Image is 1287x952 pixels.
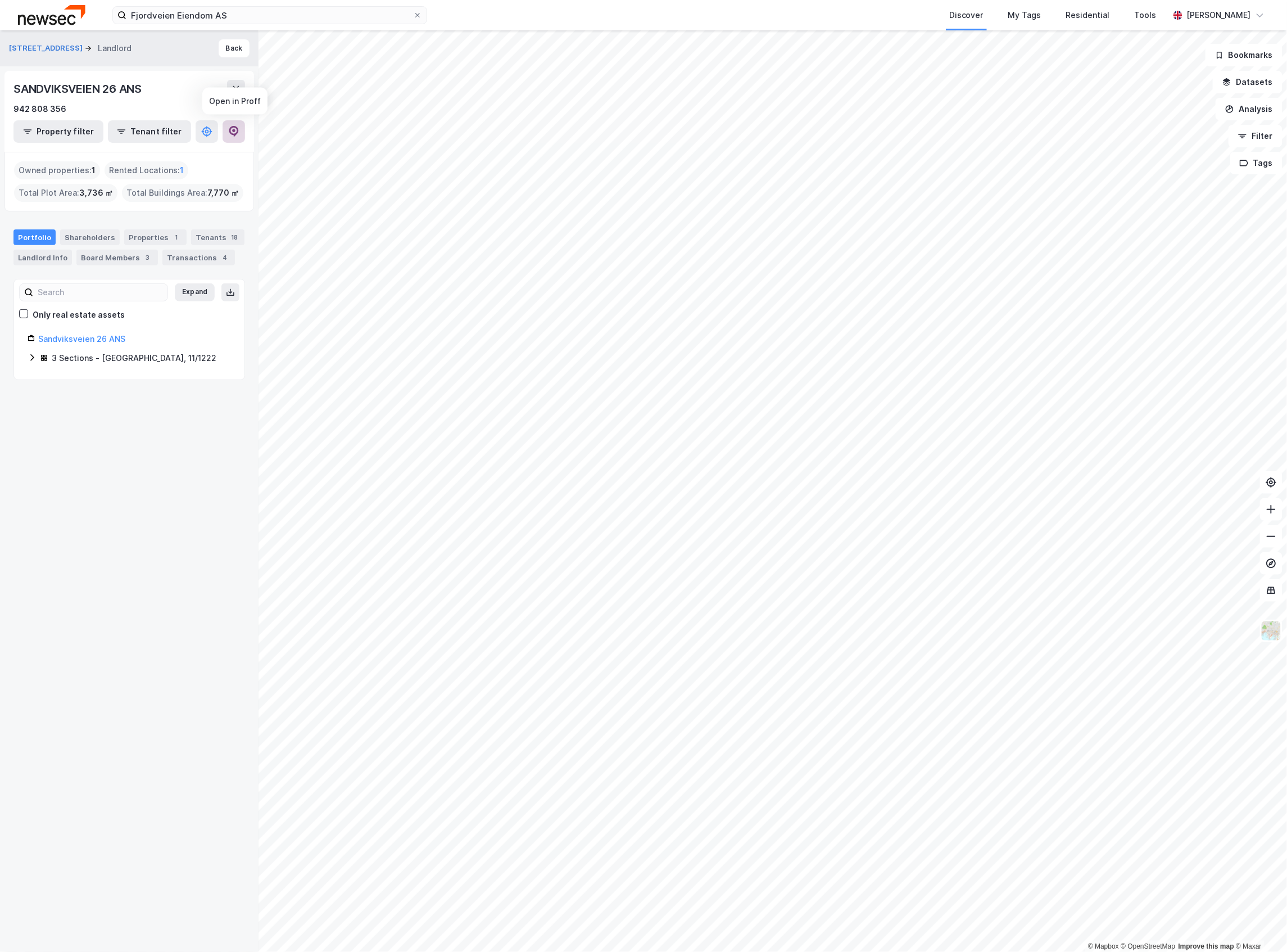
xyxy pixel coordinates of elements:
[1231,898,1287,952] div: Kontrollprogram for chat
[9,43,85,54] button: [STREET_ADDRESS]
[52,351,216,365] div: 3 Sections - [GEOGRAPHIC_DATA], 11/1222
[142,252,153,263] div: 3
[1206,44,1283,66] button: Bookmarks
[60,229,120,245] div: Shareholders
[1229,125,1283,147] button: Filter
[1179,942,1234,950] a: Improve this map
[33,308,125,322] div: Only real estate assets
[1213,71,1283,93] button: Datasets
[1066,8,1110,22] div: Residential
[105,161,188,179] div: Rented Locations :
[191,229,244,245] div: Tenants
[1216,98,1283,120] button: Analysis
[13,250,72,265] div: Landlord Info
[219,252,230,263] div: 4
[1187,8,1251,22] div: [PERSON_NAME]
[13,80,144,98] div: SANDVIKSVEIEN 26 ANS
[162,250,235,265] div: Transactions
[108,120,191,143] button: Tenant filter
[33,284,167,301] input: Search
[98,42,132,55] div: Landlord
[1230,152,1283,174] button: Tags
[175,283,215,301] button: Expand
[13,120,103,143] button: Property filter
[13,102,66,116] div: 942 808 356
[229,232,240,243] div: 18
[171,232,182,243] div: 1
[1088,942,1119,950] a: Mapbox
[13,229,56,245] div: Portfolio
[126,7,413,24] input: Search by address, cadastre, landlords, tenants or people
[219,39,250,57] button: Back
[76,250,158,265] div: Board Members
[1008,8,1041,22] div: My Tags
[18,5,85,25] img: newsec-logo.f6e21ccffca1b3a03d2d.png
[79,186,113,200] span: 3,736 ㎡
[949,8,984,22] div: Discover
[122,184,243,202] div: Total Buildings Area :
[92,164,96,177] span: 1
[180,164,184,177] span: 1
[14,161,100,179] div: Owned properties :
[38,334,125,344] a: Sandviksveien 26 ANS
[207,186,239,200] span: 7,770 ㎡
[14,184,117,202] div: Total Plot Area :
[1121,942,1176,950] a: OpenStreetMap
[1261,620,1282,642] img: Z
[1135,8,1157,22] div: Tools
[1231,898,1287,952] iframe: Chat Widget
[124,229,187,245] div: Properties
